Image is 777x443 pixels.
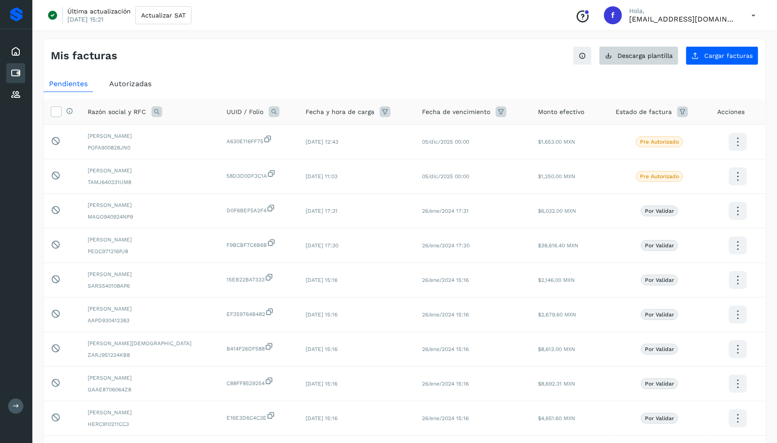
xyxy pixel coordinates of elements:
[640,139,679,145] p: Pre Autorizado
[88,420,212,428] span: HERC910211CC3
[6,42,25,61] div: Inicio
[422,242,470,249] span: 26/ene/2024 17:30
[645,381,674,387] p: Por validar
[538,381,576,387] span: $8,692.31 MXN
[306,277,337,283] span: [DATE] 15:16
[88,178,212,186] span: TAMJ640331UM8
[645,415,674,421] p: Por validar
[538,311,577,318] span: $2,679.60 MXN
[88,213,212,221] span: MAGO940924NP9
[226,342,291,353] span: B414F26DF588
[422,173,469,180] span: 05/dic/2025 00:00
[422,107,490,117] span: Fecha de vencimiento
[422,381,469,387] span: 26/ene/2024 15:16
[226,238,291,249] span: F9BCBF7C6B6B
[599,46,679,65] button: Descarga plantilla
[616,107,672,117] span: Estado de factura
[538,173,576,180] span: $1,250.00 MXN
[226,135,291,145] span: A630E116FF75
[422,415,469,421] span: 26/ene/2024 15:16
[88,236,212,244] span: [PERSON_NAME]
[6,63,25,83] div: Cuentas por pagar
[88,132,212,140] span: [PERSON_NAME]
[617,53,673,59] span: Descarga plantilla
[88,167,212,175] span: [PERSON_NAME]
[538,139,576,145] span: $1,653.00 MXN
[141,12,186,18] span: Actualizar SAT
[88,316,212,325] span: AAPD930412383
[422,277,469,283] span: 26/ene/2024 15:16
[538,277,575,283] span: $2,146.00 MXN
[718,107,745,117] span: Acciones
[538,346,576,352] span: $8,613.00 MXN
[645,346,674,352] p: Por validar
[51,49,117,62] h4: Mis facturas
[538,242,579,249] span: $38,616.40 MXN
[629,15,737,23] p: facturacion@cubbo.com
[49,79,88,88] span: Pendientes
[306,381,337,387] span: [DATE] 15:16
[226,273,291,284] span: 15EB22BA7333
[88,351,212,359] span: ZARJ951224KB8
[226,169,291,180] span: 58D3D0DF3C1A
[226,204,291,215] span: D0F6BEF5A2F4
[306,139,338,145] span: [DATE] 12:43
[88,144,212,152] span: POFA900828JN0
[67,15,103,23] p: [DATE] 15:21
[88,386,212,394] span: GAAE8706064Z8
[422,346,469,352] span: 26/ene/2024 15:16
[6,85,25,105] div: Proveedores
[226,307,291,318] span: EF359764B482
[226,377,291,387] span: C88FF8529254
[226,411,291,422] span: E16E3D6C4C3E
[306,208,337,214] span: [DATE] 17:31
[88,374,212,382] span: [PERSON_NAME]
[422,139,469,145] span: 05/dic/2025 00:00
[645,208,674,214] p: Por validar
[88,107,146,117] span: Razón social y RFC
[538,415,576,421] span: $4,651.60 MXN
[306,107,374,117] span: Fecha y hora de carga
[306,346,337,352] span: [DATE] 15:16
[538,208,577,214] span: $6,032.00 MXN
[422,208,469,214] span: 26/ene/2024 17:31
[306,415,337,421] span: [DATE] 15:16
[704,53,753,59] span: Cargar facturas
[88,247,212,255] span: PEOC971216PJ8
[645,311,674,318] p: Por validar
[422,311,469,318] span: 26/ene/2024 15:16
[686,46,759,65] button: Cargar facturas
[306,173,337,180] span: [DATE] 11:03
[629,7,737,15] p: Hola,
[135,6,191,24] button: Actualizar SAT
[306,311,337,318] span: [DATE] 15:16
[88,270,212,278] span: [PERSON_NAME]
[88,339,212,347] span: [PERSON_NAME][DEMOGRAPHIC_DATA]
[109,79,151,88] span: Autorizadas
[640,173,679,180] p: Pre Autorizado
[88,282,212,290] span: SARS540108AP6
[67,7,131,15] p: Última actualización
[306,242,338,249] span: [DATE] 17:30
[645,242,674,249] p: Por validar
[645,277,674,283] p: Por validar
[88,305,212,313] span: [PERSON_NAME]
[226,107,263,117] span: UUID / Folio
[88,408,212,417] span: [PERSON_NAME]
[538,107,585,117] span: Monto efectivo
[88,201,212,209] span: [PERSON_NAME]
